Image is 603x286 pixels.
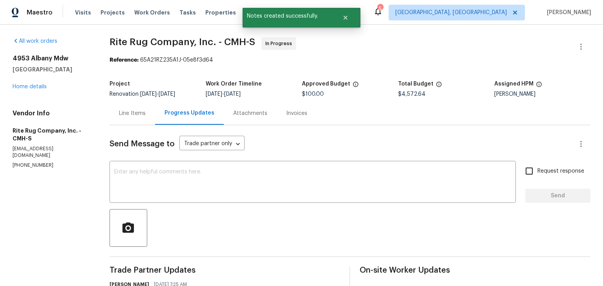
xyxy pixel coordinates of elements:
[13,162,91,169] p: [PHONE_NUMBER]
[110,57,139,63] b: Reference:
[110,140,175,148] span: Send Message to
[353,81,359,91] span: The total cost of line items that have been approved by both Opendoor and the Trade Partner. This...
[205,9,236,16] span: Properties
[398,81,433,87] h5: Total Budget
[110,91,175,97] span: Renovation
[140,91,175,97] span: -
[286,109,307,117] div: Invoices
[110,81,130,87] h5: Project
[436,81,442,91] span: The total cost of line items that have been proposed by Opendoor. This sum includes line items th...
[119,109,146,117] div: Line Items
[13,66,91,73] h5: [GEOGRAPHIC_DATA]
[360,266,590,274] span: On-site Worker Updates
[224,91,241,97] span: [DATE]
[544,9,591,16] span: [PERSON_NAME]
[233,109,267,117] div: Attachments
[494,81,534,87] h5: Assigned HPM
[302,91,324,97] span: $100.00
[13,84,47,89] a: Home details
[110,37,255,47] span: Rite Rug Company, Inc. - CMH-S
[179,138,245,151] div: Trade partner only
[494,91,590,97] div: [PERSON_NAME]
[537,167,584,175] span: Request response
[134,9,170,16] span: Work Orders
[377,5,383,13] div: 5
[13,38,57,44] a: All work orders
[13,146,91,159] p: [EMAIL_ADDRESS][DOMAIN_NAME]
[140,91,157,97] span: [DATE]
[179,10,196,15] span: Tasks
[398,91,426,97] span: $4,572.64
[110,266,340,274] span: Trade Partner Updates
[13,55,91,62] h2: 4953 Albany Mdw
[110,56,590,64] div: 65A21RZ235A1J-05e8f3d64
[75,9,91,16] span: Visits
[536,81,542,91] span: The hpm assigned to this work order.
[302,81,350,87] h5: Approved Budget
[395,9,507,16] span: [GEOGRAPHIC_DATA], [GEOGRAPHIC_DATA]
[206,91,241,97] span: -
[333,10,358,26] button: Close
[164,109,214,117] div: Progress Updates
[159,91,175,97] span: [DATE]
[206,81,262,87] h5: Work Order Timeline
[27,9,53,16] span: Maestro
[243,8,333,24] span: Notes created successfully.
[206,91,222,97] span: [DATE]
[100,9,125,16] span: Projects
[265,40,295,47] span: In Progress
[13,127,91,142] h5: Rite Rug Company, Inc. - CMH-S
[13,109,91,117] h4: Vendor Info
